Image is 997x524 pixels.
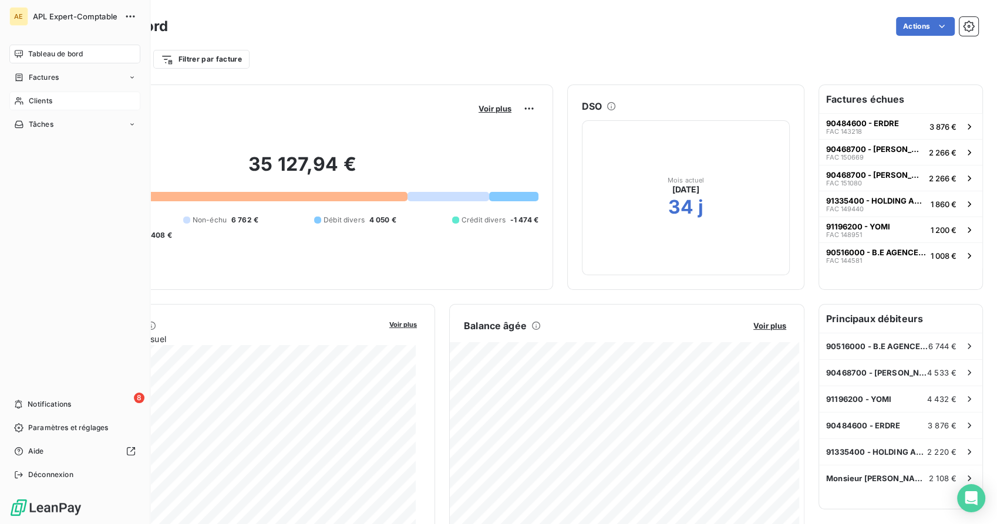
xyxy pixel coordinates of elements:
[819,165,982,191] button: 90468700 - [PERSON_NAME] DELEPINEFAC 1510802 266 €
[389,320,417,329] span: Voir plus
[826,128,862,135] span: FAC 143218
[819,242,982,268] button: 90516000 - B.E AGENCEMENTFAC 1445811 008 €
[927,368,956,377] span: 4 533 €
[826,342,928,351] span: 90516000 - B.E AGENCEMENT
[931,251,956,261] span: 1 008 €
[929,148,956,157] span: 2 266 €
[819,139,982,165] button: 90468700 - [PERSON_NAME] DELEPINEFAC 1506692 266 €
[479,104,511,113] span: Voir plus
[819,85,982,113] h6: Factures échues
[9,498,82,517] img: Logo LeanPay
[464,319,527,333] h6: Balance âgée
[324,215,365,225] span: Débit divers
[826,222,890,231] span: 91196200 - YOMI
[826,257,862,264] span: FAC 144581
[826,368,927,377] span: 90468700 - [PERSON_NAME] DELEPINE
[462,215,506,225] span: Crédit divers
[510,215,538,225] span: -1 474 €
[826,196,926,205] span: 91335400 - HOLDING AUBERT FAMILY
[582,99,602,113] h6: DSO
[29,119,53,130] span: Tâches
[750,320,790,331] button: Voir plus
[668,195,693,219] h2: 34
[28,422,108,433] span: Paramètres et réglages
[826,248,926,257] span: 90516000 - B.E AGENCEMENT
[929,174,956,183] span: 2 266 €
[819,217,982,242] button: 91196200 - YOMIFAC 1489511 200 €
[928,342,956,351] span: 6 744 €
[826,474,929,483] span: Monsieur [PERSON_NAME]
[147,230,172,241] span: -408 €
[826,421,900,430] span: 90484600 - ERDRE
[66,153,538,188] h2: 35 127,94 €
[826,394,891,404] span: 91196200 - YOMI
[153,50,250,69] button: Filtrer par facture
[369,215,396,225] span: 4 050 €
[819,113,982,139] button: 90484600 - ERDREFAC 1432183 876 €
[193,215,227,225] span: Non-échu
[826,205,864,212] span: FAC 149440
[927,447,956,457] span: 2 220 €
[931,200,956,209] span: 1 860 €
[29,72,59,83] span: Factures
[28,49,83,59] span: Tableau de bord
[929,122,956,131] span: 3 876 €
[28,399,71,410] span: Notifications
[9,7,28,26] div: AE
[826,447,927,457] span: 91335400 - HOLDING AUBERT FAMILY
[819,305,982,333] h6: Principaux débiteurs
[929,474,956,483] span: 2 108 €
[134,393,144,403] span: 8
[826,154,864,161] span: FAC 150669
[826,170,924,180] span: 90468700 - [PERSON_NAME] DELEPINE
[928,421,956,430] span: 3 876 €
[826,144,924,154] span: 90468700 - [PERSON_NAME] DELEPINE
[28,469,73,480] span: Déconnexion
[927,394,956,404] span: 4 432 €
[28,446,44,457] span: Aide
[66,333,381,345] span: Chiffre d'affaires mensuel
[475,103,515,114] button: Voir plus
[29,96,52,106] span: Clients
[753,321,786,330] span: Voir plus
[896,17,955,36] button: Actions
[9,442,140,461] a: Aide
[386,319,420,329] button: Voir plus
[826,119,899,128] span: 90484600 - ERDRE
[231,215,258,225] span: 6 762 €
[826,231,862,238] span: FAC 148951
[668,177,705,184] span: Mois actuel
[957,484,985,512] div: Open Intercom Messenger
[672,184,700,195] span: [DATE]
[826,180,862,187] span: FAC 151080
[819,191,982,217] button: 91335400 - HOLDING AUBERT FAMILYFAC 1494401 860 €
[931,225,956,235] span: 1 200 €
[698,195,703,219] h2: j
[33,12,117,21] span: APL Expert-Comptable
